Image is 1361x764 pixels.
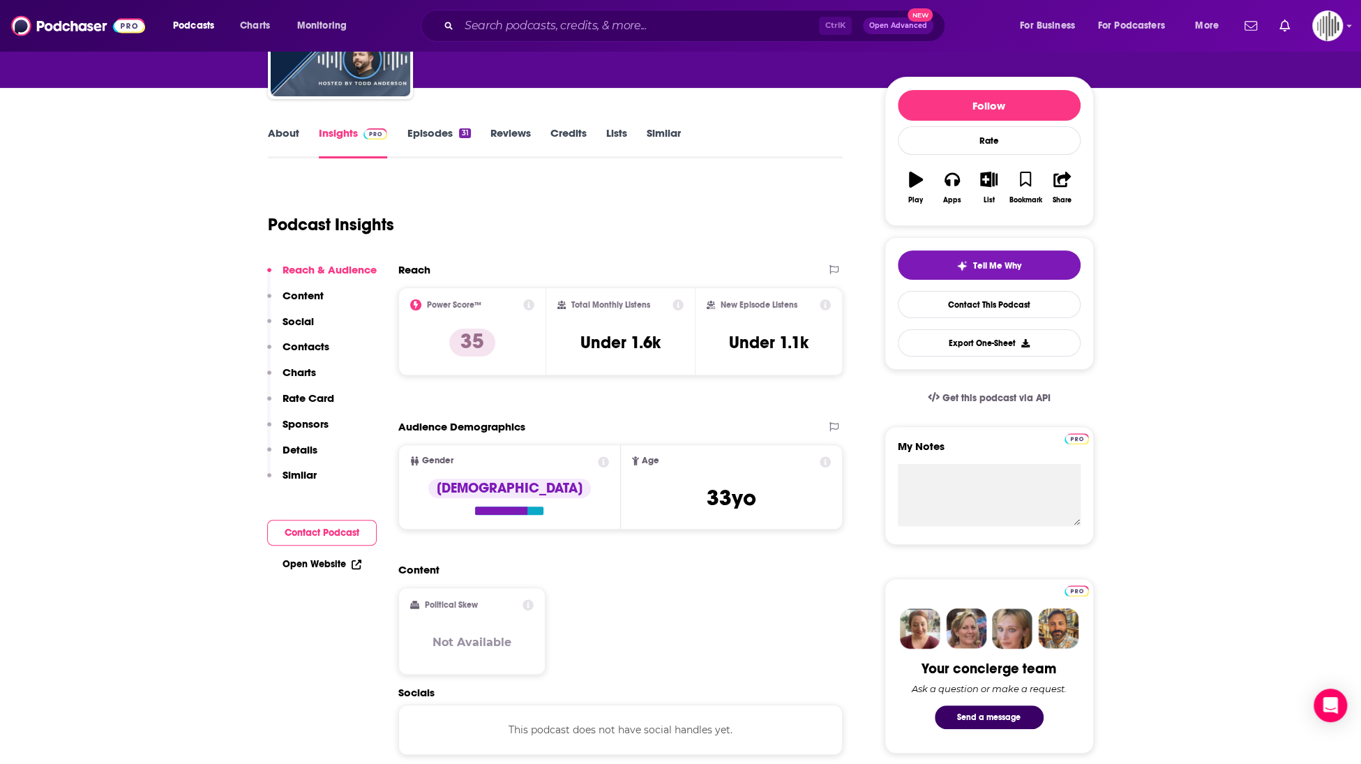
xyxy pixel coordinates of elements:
[898,163,934,213] button: Play
[11,13,145,39] img: Podchaser - Follow, Share and Rate Podcasts
[863,17,933,34] button: Open AdvancedNew
[970,163,1007,213] button: List
[943,196,961,204] div: Apps
[398,263,430,276] h2: Reach
[1312,10,1343,41] span: Logged in as gpg2
[407,126,470,158] a: Episodes31
[240,16,270,36] span: Charts
[908,8,933,22] span: New
[449,329,495,357] p: 35
[173,16,214,36] span: Podcasts
[297,16,347,36] span: Monitoring
[1314,689,1347,722] div: Open Intercom Messenger
[935,705,1044,729] button: Send a message
[1239,14,1263,38] a: Show notifications dropdown
[1065,583,1089,597] a: Pro website
[459,128,470,138] div: 31
[1007,163,1044,213] button: Bookmark
[550,126,587,158] a: Credits
[922,660,1056,677] div: Your concierge team
[934,163,970,213] button: Apps
[283,263,377,276] p: Reach & Audience
[425,600,478,610] h2: Political Skew
[267,366,316,391] button: Charts
[1053,196,1071,204] div: Share
[580,332,661,353] h3: Under 1.6k
[1098,16,1165,36] span: For Podcasters
[428,479,591,498] div: [DEMOGRAPHIC_DATA]
[1195,16,1219,36] span: More
[268,126,299,158] a: About
[898,329,1081,357] button: Export One-Sheet
[319,126,388,158] a: InsightsPodchaser Pro
[1065,433,1089,444] img: Podchaser Pro
[267,391,334,417] button: Rate Card
[942,392,1050,404] span: Get this podcast via API
[283,468,317,481] p: Similar
[984,196,995,204] div: List
[283,315,314,328] p: Social
[1185,15,1236,37] button: open menu
[992,608,1032,649] img: Jules Profile
[898,250,1081,280] button: tell me why sparkleTell Me Why
[267,315,314,340] button: Social
[819,17,852,35] span: Ctrl K
[1020,16,1075,36] span: For Business
[267,520,377,546] button: Contact Podcast
[267,340,329,366] button: Contacts
[912,683,1067,694] div: Ask a question or make a request.
[267,443,317,469] button: Details
[283,417,329,430] p: Sponsors
[231,15,278,37] a: Charts
[287,15,365,37] button: open menu
[283,340,329,353] p: Contacts
[898,90,1081,121] button: Follow
[267,468,317,494] button: Similar
[459,15,819,37] input: Search podcasts, credits, & more...
[283,289,324,302] p: Content
[1009,196,1042,204] div: Bookmark
[267,263,377,289] button: Reach & Audience
[956,260,968,271] img: tell me why sparkle
[433,636,511,649] h3: Not Available
[898,440,1081,464] label: My Notes
[398,686,843,699] h2: Socials
[1065,431,1089,444] a: Pro website
[283,366,316,379] p: Charts
[283,391,334,405] p: Rate Card
[422,456,453,465] span: Gender
[434,10,958,42] div: Search podcasts, credits, & more...
[729,332,809,353] h3: Under 1.1k
[267,417,329,443] button: Sponsors
[898,291,1081,318] a: Contact This Podcast
[163,15,232,37] button: open menu
[642,456,659,465] span: Age
[917,381,1062,415] a: Get this podcast via API
[1274,14,1295,38] a: Show notifications dropdown
[398,420,525,433] h2: Audience Demographics
[721,300,797,310] h2: New Episode Listens
[1312,10,1343,41] button: Show profile menu
[973,260,1021,271] span: Tell Me Why
[1010,15,1092,37] button: open menu
[946,608,986,649] img: Barbara Profile
[398,705,843,755] div: This podcast does not have social handles yet.
[427,300,481,310] h2: Power Score™
[707,484,756,511] span: 33 yo
[1089,15,1185,37] button: open menu
[898,126,1081,155] div: Rate
[490,126,531,158] a: Reviews
[1038,608,1078,649] img: Jon Profile
[606,126,627,158] a: Lists
[908,196,923,204] div: Play
[283,443,317,456] p: Details
[1044,163,1080,213] button: Share
[267,289,324,315] button: Content
[869,22,927,29] span: Open Advanced
[398,563,832,576] h2: Content
[1312,10,1343,41] img: User Profile
[647,126,681,158] a: Similar
[1065,585,1089,597] img: Podchaser Pro
[283,558,361,570] a: Open Website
